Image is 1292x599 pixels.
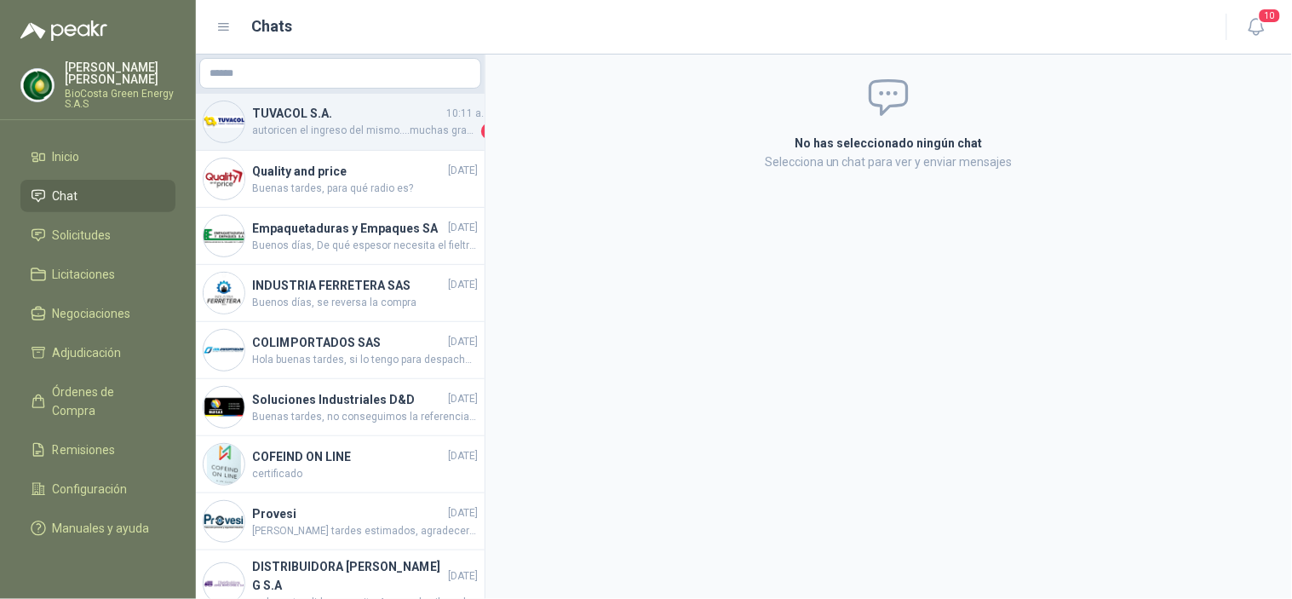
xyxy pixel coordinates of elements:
a: Company LogoCOLIMPORTADOS SAS[DATE]Hola buenas tardes, si lo tengo para despachar por transportad... [196,322,485,379]
span: [DATE] [448,391,478,407]
h4: TUVACOL S.A. [252,104,443,123]
img: Company Logo [204,444,244,485]
span: Buenas tardes, para qué radio es? [252,181,478,197]
h4: COLIMPORTADOS SAS [252,333,445,352]
span: [PERSON_NAME] tardes estimados, agradecería su ayuda con los comentarios acerca de esta devolució... [252,523,478,539]
a: Adjudicación [20,337,175,369]
span: 10 [1258,8,1282,24]
h4: INDUSTRIA FERRETERA SAS [252,276,445,295]
span: [DATE] [448,334,478,350]
a: Company LogoTUVACOL S.A.10:11 a. m.autoricen el ingreso del mismo....muchas gracias2 [196,94,485,151]
button: 10 [1241,12,1272,43]
img: Company Logo [21,69,54,101]
span: certificado [252,466,478,482]
span: autoricen el ingreso del mismo....muchas gracias [252,123,478,140]
span: Órdenes de Compra [53,383,159,420]
a: Company LogoCOFEIND ON LINE[DATE]certificado [196,436,485,493]
span: [DATE] [448,448,478,464]
img: Company Logo [204,101,244,142]
span: Buenas tardes, no conseguimos la referencia de la pulidora adjunto foto de herramienta. Por favor... [252,409,478,425]
img: Logo peakr [20,20,107,41]
h4: Quality and price [252,162,445,181]
span: Buenos días, se reversa la compra [252,295,478,311]
span: Solicitudes [53,226,112,245]
span: [DATE] [448,505,478,521]
span: 2 [481,123,498,140]
img: Company Logo [204,158,244,199]
h4: Soluciones Industriales D&D [252,390,445,409]
a: Inicio [20,141,175,173]
span: Hola buenas tardes, si lo tengo para despachar por transportadora el día [PERSON_NAME][DATE], y e... [252,352,478,368]
span: Licitaciones [53,265,116,284]
span: [DATE] [448,277,478,293]
h4: Empaquetaduras y Empaques SA [252,219,445,238]
a: Licitaciones [20,258,175,291]
span: [DATE] [448,220,478,236]
span: Remisiones [53,441,116,459]
span: Adjudicación [53,343,122,362]
p: Selecciona un chat para ver y enviar mensajes [592,153,1186,171]
span: [DATE] [448,163,478,179]
a: Remisiones [20,434,175,466]
img: Company Logo [204,330,244,371]
a: Company LogoProvesi[DATE][PERSON_NAME] tardes estimados, agradecería su ayuda con los comentarios... [196,493,485,550]
h1: Chats [252,14,293,38]
img: Company Logo [204,216,244,256]
a: Negociaciones [20,297,175,330]
span: Negociaciones [53,304,131,323]
a: Company LogoQuality and price[DATE]Buenas tardes, para qué radio es? [196,151,485,208]
h2: No has seleccionado ningún chat [592,134,1186,153]
span: [DATE] [448,568,478,585]
a: Company LogoSoluciones Industriales D&D[DATE]Buenas tardes, no conseguimos la referencia de la pu... [196,379,485,436]
a: Company LogoINDUSTRIA FERRETERA SAS[DATE]Buenos días, se reversa la compra [196,265,485,322]
a: Configuración [20,473,175,505]
a: Solicitudes [20,219,175,251]
a: Manuales y ayuda [20,512,175,544]
a: Chat [20,180,175,212]
h4: COFEIND ON LINE [252,447,445,466]
h4: DISTRIBUIDORA [PERSON_NAME] G S.A [252,557,445,595]
p: BioCosta Green Energy S.A.S [65,89,175,109]
span: Buenos días, De qué espesor necesita el fieltro? [252,238,478,254]
span: Inicio [53,147,80,166]
img: Company Logo [204,501,244,542]
span: 10:11 a. m. [446,106,498,122]
p: [PERSON_NAME] [PERSON_NAME] [65,61,175,85]
h4: Provesi [252,504,445,523]
span: Manuales y ayuda [53,519,150,538]
a: Órdenes de Compra [20,376,175,427]
img: Company Logo [204,273,244,314]
span: Configuración [53,480,128,498]
span: Chat [53,187,78,205]
a: Company LogoEmpaquetaduras y Empaques SA[DATE]Buenos días, De qué espesor necesita el fieltro? [196,208,485,265]
img: Company Logo [204,387,244,428]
